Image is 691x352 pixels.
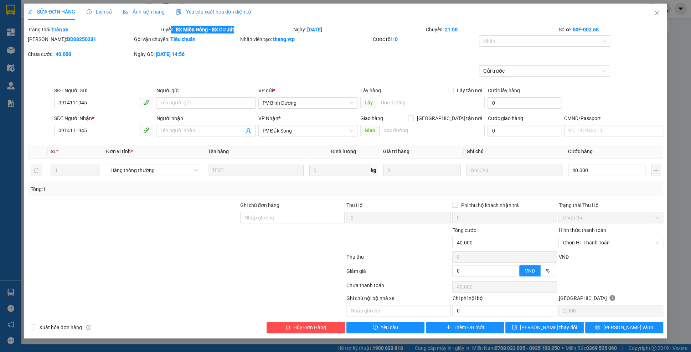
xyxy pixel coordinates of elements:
label: Ghi chú đơn hàng [240,202,279,208]
span: info-circle [609,295,615,301]
span: Định lượng [331,149,356,154]
div: CMND/Passport [564,114,663,122]
div: Người nhận [156,114,255,122]
button: plus [651,165,660,176]
span: Yêu cầu xuất hóa đơn điện tử [176,9,251,15]
span: [GEOGRAPHIC_DATA] tận nơi [414,114,485,122]
div: Trạng thái Thu Hộ [558,201,663,209]
div: [GEOGRAPHIC_DATA] [558,294,663,305]
span: Giao [360,125,379,136]
span: [PERSON_NAME] thay đổi [520,323,577,331]
div: Nhân viên tạo: [240,35,371,43]
button: printer[PERSON_NAME] và In [585,322,663,333]
span: SỬA ĐƠN HÀNG [28,9,75,15]
span: Giao hàng [360,115,383,121]
div: [PERSON_NAME]: [28,35,133,43]
span: phone [143,99,149,105]
button: save[PERSON_NAME] thay đổi [505,322,583,333]
b: BD08250231 [67,36,96,42]
button: plusThêm ĐH mới [426,322,504,333]
span: save [512,325,517,330]
span: user-add [246,128,251,134]
div: SĐT Người Gửi [54,87,153,94]
span: Lấy hàng [360,88,381,93]
span: SL [51,149,56,154]
span: Đơn vị tính [106,149,133,154]
span: Hủy Đơn Hàng [293,323,326,331]
div: Chi phí nội bộ [452,294,557,305]
span: VP Nhận [258,115,278,121]
span: Lịch sử [87,9,112,15]
input: Nhập ghi chú [346,305,451,316]
span: Xuất hóa đơn hàng [36,323,85,331]
input: Dọc đường [379,125,485,136]
img: icon [176,9,182,15]
b: thang.vtp [273,36,295,42]
span: phone [143,127,149,133]
div: Ngày: [293,26,425,33]
div: Tuyến: [160,26,292,33]
div: Người gửi [156,87,255,94]
div: SĐT Người Nhận [54,114,153,122]
div: Trạng thái: [27,26,160,33]
span: kg [370,165,377,176]
b: 0 [395,36,398,42]
span: % [546,268,550,274]
span: Lấy [360,97,377,108]
div: Chưa cước : [28,50,133,58]
b: BX Miền Đông - BX Cư Jút [176,27,234,32]
input: Cước lấy hàng [488,97,561,109]
b: 40.000 [56,51,71,57]
b: 50F-002.68 [572,27,598,32]
span: Tổng cước [452,227,476,233]
span: VND [525,268,535,274]
span: Tên hàng [208,149,229,154]
span: edit [28,9,33,14]
span: VND [558,254,568,260]
span: Thu Hộ [346,202,362,208]
div: Gói vận chuyển: [134,35,239,43]
input: Dọc đường [377,97,485,108]
span: printer [595,325,600,330]
div: Chuyến: [425,26,558,33]
span: picture [123,9,128,14]
input: 0 [383,165,460,176]
span: Phí thu hộ khách nhận trả [458,201,521,209]
span: Ảnh kiện hàng [123,9,165,15]
div: Giảm giá [345,267,452,280]
div: Tổng: 1 [31,185,267,193]
span: Chưa thu [563,212,659,223]
label: Cước lấy hàng [488,88,520,93]
button: delete [31,165,42,176]
input: Ghi chú đơn hàng [240,212,345,223]
input: Cước giao hàng [488,125,561,136]
input: Ghi Chú [466,165,562,176]
span: close [654,10,660,16]
span: info-circle [86,325,91,330]
span: delete [285,325,290,330]
b: 21:00 [445,27,458,32]
div: Số xe: [558,26,664,33]
button: exclamation-circleYêu cầu [346,322,424,333]
span: Gửi trước [483,66,606,76]
span: Lấy tận nơi [454,87,485,94]
span: Cước hàng [568,149,593,154]
span: PV Đắk Song [263,125,353,136]
label: Hình thức thanh toán [558,227,606,233]
div: Phụ thu [345,253,452,265]
span: PV Bình Dương [263,98,353,108]
span: Thêm ĐH mới [454,323,484,331]
b: [DATE] [307,27,322,32]
span: Chọn HT Thanh Toán [563,237,659,248]
div: Cước rồi : [373,35,478,43]
span: exclamation-circle [373,325,378,330]
div: Ngày GD: [134,50,239,58]
span: Giá trị hàng [383,149,409,154]
span: plus [446,325,451,330]
button: deleteHủy Đơn Hàng [267,322,345,333]
button: Close [647,4,667,24]
span: [PERSON_NAME] và In [603,323,653,331]
input: VD: Bàn, Ghế [208,165,304,176]
label: Cước giao hàng [488,115,523,121]
b: Trên xe [51,27,68,32]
